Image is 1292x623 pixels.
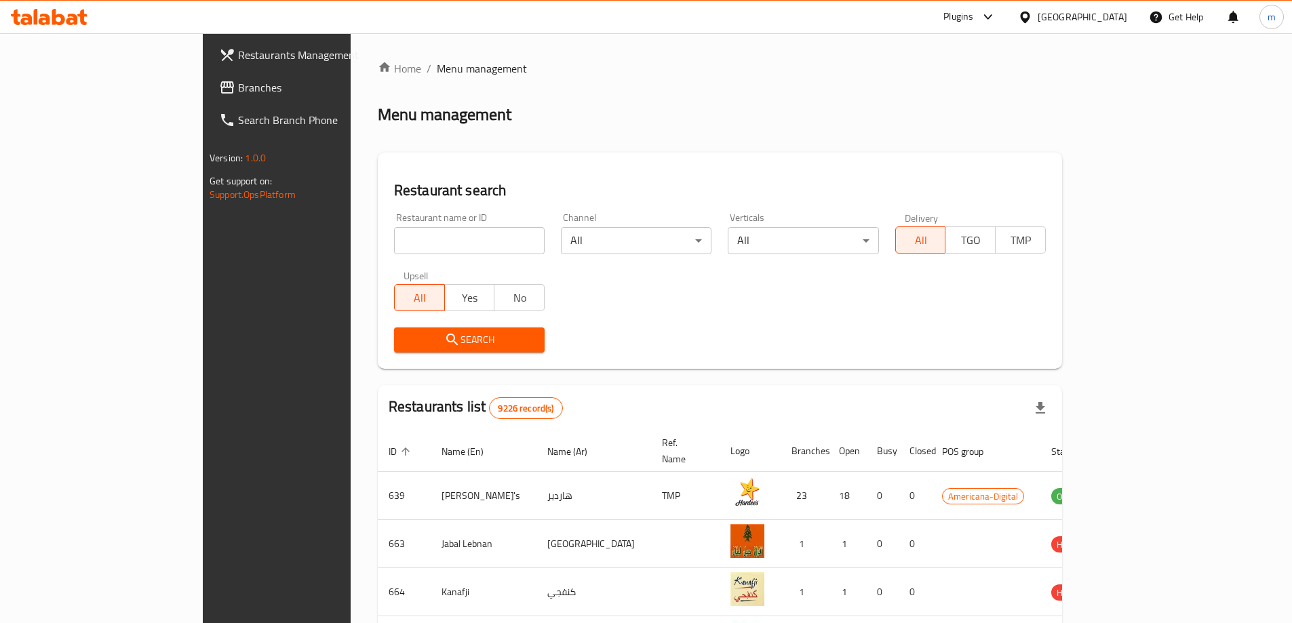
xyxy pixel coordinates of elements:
div: [GEOGRAPHIC_DATA] [1038,9,1127,24]
td: 0 [866,472,899,520]
td: [PERSON_NAME]'s [431,472,536,520]
input: Search for restaurant name or ID.. [394,227,545,254]
label: Delivery [905,213,939,222]
td: [GEOGRAPHIC_DATA] [536,520,651,568]
a: Branches [208,71,418,104]
td: 23 [781,472,828,520]
span: Menu management [437,60,527,77]
h2: Restaurant search [394,180,1046,201]
h2: Menu management [378,104,511,125]
span: All [400,288,439,308]
span: Search Branch Phone [238,112,408,128]
td: 1 [828,520,866,568]
span: 1.0.0 [245,149,266,167]
button: TGO [945,226,996,254]
span: Get support on: [210,172,272,190]
span: Status [1051,443,1095,460]
button: All [895,226,946,254]
td: 1 [781,520,828,568]
button: All [394,284,445,311]
img: Hardee's [730,476,764,510]
span: POS group [942,443,1001,460]
div: All [561,227,711,254]
td: 0 [899,520,931,568]
span: Version: [210,149,243,167]
button: Search [394,327,545,353]
span: ID [389,443,414,460]
td: 0 [866,520,899,568]
a: Support.OpsPlatform [210,186,296,203]
span: m [1268,9,1276,24]
span: 9226 record(s) [490,402,562,415]
span: HIDDEN [1051,537,1092,552]
th: Branches [781,430,828,472]
span: All [901,230,941,250]
span: Name (Ar) [547,443,605,460]
th: Busy [866,430,899,472]
div: Total records count [489,397,562,419]
th: Logo [720,430,781,472]
div: HIDDEN [1051,584,1092,601]
span: HIDDEN [1051,585,1092,601]
div: Export file [1024,392,1057,424]
th: Closed [899,430,931,472]
div: OPEN [1051,488,1084,504]
img: Kanafji [730,572,764,606]
td: Kanafji [431,568,536,616]
td: 0 [899,472,931,520]
td: 0 [899,568,931,616]
a: Restaurants Management [208,39,418,71]
div: HIDDEN [1051,536,1092,552]
button: No [494,284,545,311]
button: Yes [444,284,495,311]
span: Ref. Name [662,435,703,467]
span: Search [405,331,534,348]
li: / [427,60,431,77]
td: Jabal Lebnan [431,520,536,568]
div: Plugins [943,9,973,25]
label: Upsell [404,270,429,280]
td: TMP [651,472,720,520]
h2: Restaurants list [389,397,563,419]
td: 1 [781,568,828,616]
td: 18 [828,472,866,520]
span: No [500,288,539,308]
img: Jabal Lebnan [730,524,764,558]
th: Open [828,430,866,472]
nav: breadcrumb [378,60,1062,77]
td: كنفجي [536,568,651,616]
td: 0 [866,568,899,616]
span: TGO [951,230,990,250]
span: Yes [450,288,490,308]
span: Restaurants Management [238,47,408,63]
span: Name (En) [442,443,501,460]
span: OPEN [1051,489,1084,504]
span: Americana-Digital [943,489,1023,504]
span: TMP [1001,230,1040,250]
span: Branches [238,79,408,96]
a: Search Branch Phone [208,104,418,136]
td: 1 [828,568,866,616]
div: All [728,227,878,254]
button: TMP [995,226,1046,254]
td: هارديز [536,472,651,520]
